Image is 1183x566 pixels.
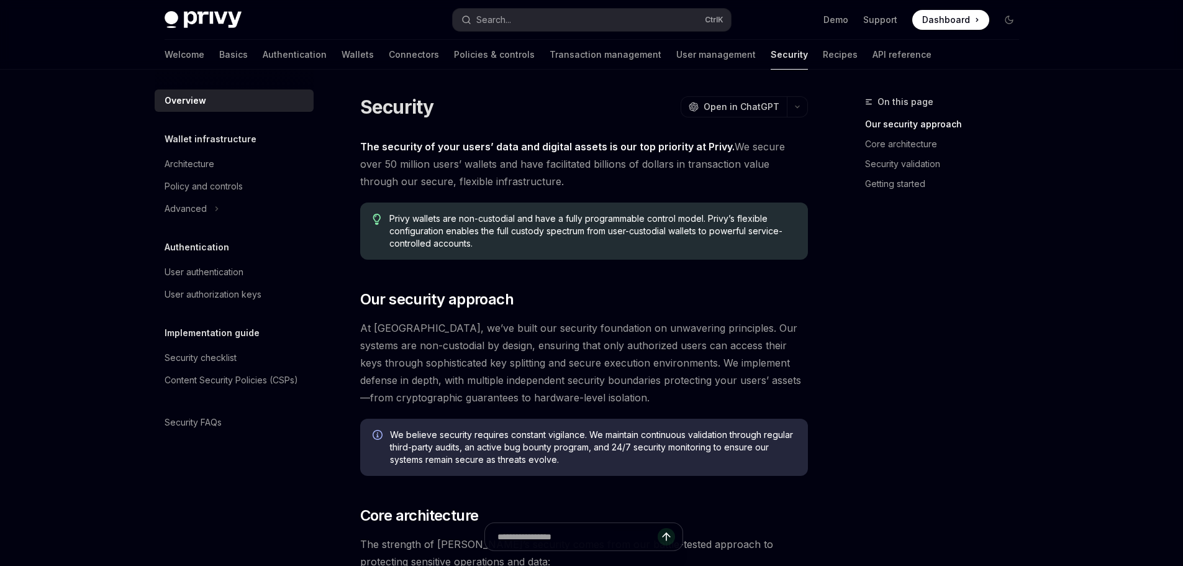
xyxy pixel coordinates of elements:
div: User authentication [165,265,243,280]
span: On this page [877,94,933,109]
a: Core architecture [865,134,1029,154]
span: At [GEOGRAPHIC_DATA], we’ve built our security foundation on unwavering principles. Our systems a... [360,319,808,406]
a: Wallets [342,40,374,70]
svg: Tip [373,214,381,225]
a: Content Security Policies (CSPs) [155,369,314,391]
a: Getting started [865,174,1029,194]
a: Our security approach [865,114,1029,134]
span: We secure over 50 million users’ wallets and have facilitated billions of dollars in transaction ... [360,138,808,190]
span: Core architecture [360,506,479,526]
div: Security FAQs [165,415,222,430]
div: Overview [165,93,206,108]
button: Search...CtrlK [453,9,731,31]
button: Send message [658,528,675,545]
a: Overview [155,89,314,112]
h5: Wallet infrastructure [165,132,256,147]
a: User management [676,40,756,70]
button: Toggle dark mode [999,10,1019,30]
a: Connectors [389,40,439,70]
button: Open in ChatGPT [681,96,787,117]
a: Security validation [865,154,1029,174]
a: Security checklist [155,347,314,369]
a: Security FAQs [155,411,314,434]
a: Security [771,40,808,70]
img: dark logo [165,11,242,29]
div: Advanced [165,201,207,216]
h5: Implementation guide [165,326,260,340]
a: User authorization keys [155,283,314,306]
h1: Security [360,96,434,118]
span: We believe security requires constant vigilance. We maintain continuous validation through regula... [390,429,795,466]
span: Privy wallets are non-custodial and have a fully programmable control model. Privy’s flexible con... [389,212,795,250]
a: API reference [873,40,931,70]
a: Recipes [823,40,858,70]
a: Policies & controls [454,40,535,70]
div: Architecture [165,157,214,171]
div: Policy and controls [165,179,243,194]
a: Authentication [263,40,327,70]
span: Open in ChatGPT [704,101,779,113]
span: Dashboard [922,14,970,26]
svg: Info [373,430,385,442]
a: Demo [823,14,848,26]
span: Our security approach [360,290,514,309]
strong: The security of your users’ data and digital assets is our top priority at Privy. [360,140,735,153]
h5: Authentication [165,240,229,255]
div: Security checklist [165,350,237,365]
a: Architecture [155,153,314,175]
a: User authentication [155,261,314,283]
div: User authorization keys [165,287,261,302]
a: Policy and controls [155,175,314,198]
a: Transaction management [550,40,661,70]
a: Dashboard [912,10,989,30]
div: Search... [476,12,511,27]
a: Support [863,14,897,26]
div: Content Security Policies (CSPs) [165,373,298,388]
a: Basics [219,40,248,70]
a: Welcome [165,40,204,70]
span: Ctrl K [705,15,723,25]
